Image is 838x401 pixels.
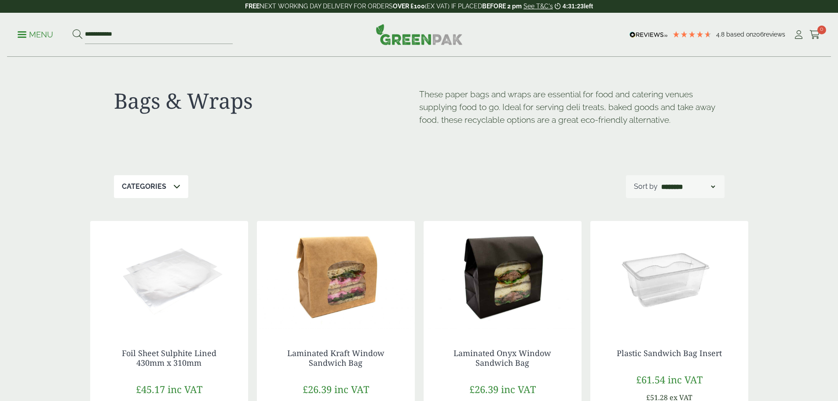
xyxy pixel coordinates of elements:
[245,3,260,10] strong: FREE
[419,88,725,126] p: These paper bags and wraps are essential for food and catering venues supplying food to go. Ideal...
[726,31,753,38] span: Based on
[523,3,553,10] a: See T&C's
[659,181,717,192] select: Shop order
[136,383,165,396] span: £45.17
[753,31,764,38] span: 206
[716,31,726,38] span: 4.8
[817,26,826,34] span: 0
[636,373,665,386] span: £61.54
[424,221,582,331] img: Laminated Black Sandwich Bag
[584,3,593,10] span: left
[122,181,166,192] p: Categories
[257,221,415,331] img: Laminated Kraft Sandwich Bag
[629,32,668,38] img: REVIEWS.io
[18,29,53,40] p: Menu
[168,383,202,396] span: inc VAT
[634,181,658,192] p: Sort by
[482,3,522,10] strong: BEFORE 2 pm
[793,30,804,39] i: My Account
[376,24,463,45] img: GreenPak Supplies
[90,221,248,331] img: GP3330019D Foil Sheet Sulphate Lined bare
[122,348,216,368] a: Foil Sheet Sulphite Lined 430mm x 310mm
[454,348,551,368] a: Laminated Onyx Window Sandwich Bag
[287,348,384,368] a: Laminated Kraft Window Sandwich Bag
[114,88,419,114] h1: Bags & Wraps
[501,383,536,396] span: inc VAT
[672,30,712,38] div: 4.79 Stars
[469,383,498,396] span: £26.39
[590,221,748,331] img: Plastic Sandwich Bag insert
[809,28,820,41] a: 0
[563,3,584,10] span: 4:31:23
[668,373,703,386] span: inc VAT
[809,30,820,39] i: Cart
[18,29,53,38] a: Menu
[617,348,722,358] a: Plastic Sandwich Bag Insert
[393,3,425,10] strong: OVER £100
[334,383,369,396] span: inc VAT
[764,31,785,38] span: reviews
[303,383,332,396] span: £26.39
